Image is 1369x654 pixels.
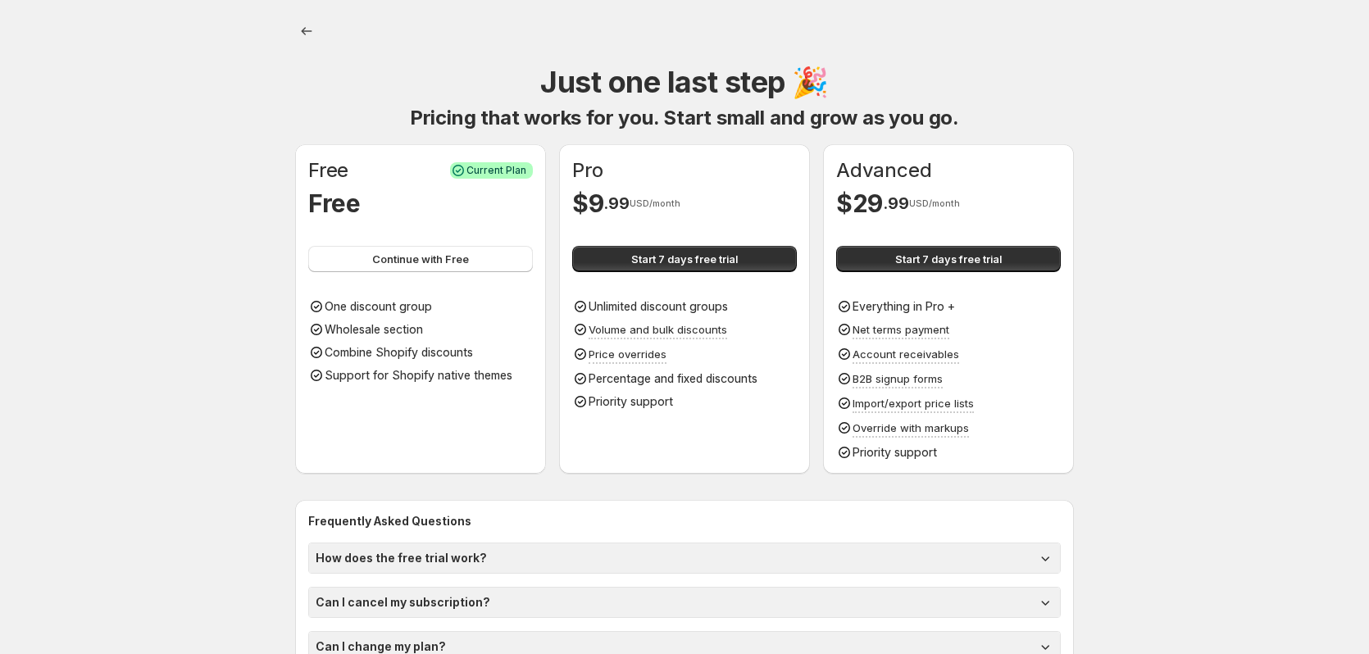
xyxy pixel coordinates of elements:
span: Price overrides [589,347,666,361]
h1: $ 9 [572,187,603,220]
span: Continue with Free [372,251,469,267]
span: USD/month [909,198,960,208]
span: Percentage and fixed discounts [589,371,757,385]
span: Net terms payment [853,323,949,336]
span: Start 7 days free trial [631,251,738,267]
span: Volume and bulk discounts [589,323,727,336]
span: . 99 [603,193,629,213]
span: Start 7 days free trial [895,251,1002,267]
span: Account receivables [853,347,959,361]
h1: $ 29 [836,187,883,220]
span: B2B signup forms [853,372,943,385]
span: Unlimited discount groups [589,299,728,313]
p: One discount group [325,298,432,315]
h2: Frequently Asked Questions [308,513,1061,529]
span: Priority support [853,445,937,459]
p: Combine Shopify discounts [325,344,473,361]
span: Override with markups [853,421,969,434]
h1: Pro [572,157,603,184]
span: Current Plan [466,164,526,177]
h1: Free [308,187,361,220]
span: USD/month [630,198,680,208]
h1: Free [308,157,348,184]
button: Start 7 days free trial [836,246,1061,272]
span: Everything in Pro + [853,299,955,313]
button: Continue with Free [308,246,533,272]
span: . 99 [883,193,908,213]
span: Priority support [589,394,673,408]
p: Wholesale section [325,321,423,338]
h1: How does the free trial work? [316,550,487,566]
h1: Just one last step 🎉 [540,62,828,102]
p: Support for Shopify native themes [325,367,512,384]
button: Start 7 days free trial [572,246,797,272]
h1: Can I cancel my subscription? [316,594,490,611]
span: Import/export price lists [853,397,974,410]
h1: Pricing that works for you. Start small and grow as you go. [410,105,959,131]
h1: Advanced [836,157,931,184]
